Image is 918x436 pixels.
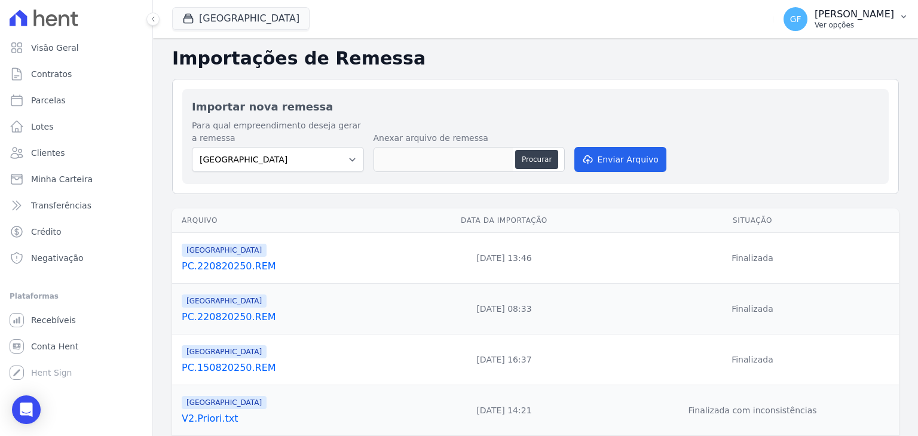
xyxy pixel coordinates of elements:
div: Open Intercom Messenger [12,395,41,424]
a: Clientes [5,141,148,165]
a: Visão Geral [5,36,148,60]
p: Ver opções [815,20,894,30]
th: Data da Importação [402,208,606,233]
a: Conta Hent [5,334,148,358]
td: [DATE] 16:37 [402,334,606,385]
span: [GEOGRAPHIC_DATA] [182,244,267,257]
a: Minha Carteira [5,167,148,191]
td: Finalizada [606,233,899,284]
span: GF [790,15,801,23]
p: [PERSON_NAME] [815,8,894,20]
button: GF [PERSON_NAME] Ver opções [774,2,918,36]
span: Clientes [31,147,65,159]
th: Arquivo [172,208,402,233]
button: [GEOGRAPHIC_DATA] [172,7,310,30]
span: Negativação [31,252,84,264]
label: Anexar arquivo de remessa [374,132,565,145]
th: Situação [606,208,899,233]
label: Para qual empreendimento deseja gerar a remessa [192,119,364,145]
a: PC.150820250.REM [182,361,397,375]
span: Minha Carteira [31,173,93,185]
span: [GEOGRAPHIC_DATA] [182,345,267,358]
button: Enviar Arquivo [574,147,666,172]
a: PC.220820250.REM [182,259,397,274]
a: Parcelas [5,88,148,112]
td: [DATE] 08:33 [402,284,606,334]
div: Plataformas [10,289,143,303]
span: Conta Hent [31,340,78,352]
span: Visão Geral [31,42,79,54]
a: Transferências [5,194,148,217]
span: Crédito [31,226,62,238]
span: Recebíveis [31,314,76,326]
a: Negativação [5,246,148,270]
td: Finalizada com inconsistências [606,385,899,436]
a: Crédito [5,220,148,244]
a: PC.220820250.REM [182,310,397,324]
h2: Importações de Remessa [172,48,899,69]
a: Lotes [5,115,148,139]
span: Parcelas [31,94,66,106]
td: [DATE] 13:46 [402,233,606,284]
span: Transferências [31,199,91,211]
span: Contratos [31,68,72,80]
span: [GEOGRAPHIC_DATA] [182,396,267,409]
a: V2.Priori.txt [182,412,397,426]
a: Contratos [5,62,148,86]
a: Recebíveis [5,308,148,332]
td: [DATE] 14:21 [402,385,606,436]
span: [GEOGRAPHIC_DATA] [182,294,267,308]
span: Lotes [31,121,54,133]
button: Procurar [515,150,558,169]
h2: Importar nova remessa [192,99,879,115]
td: Finalizada [606,284,899,334]
td: Finalizada [606,334,899,385]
